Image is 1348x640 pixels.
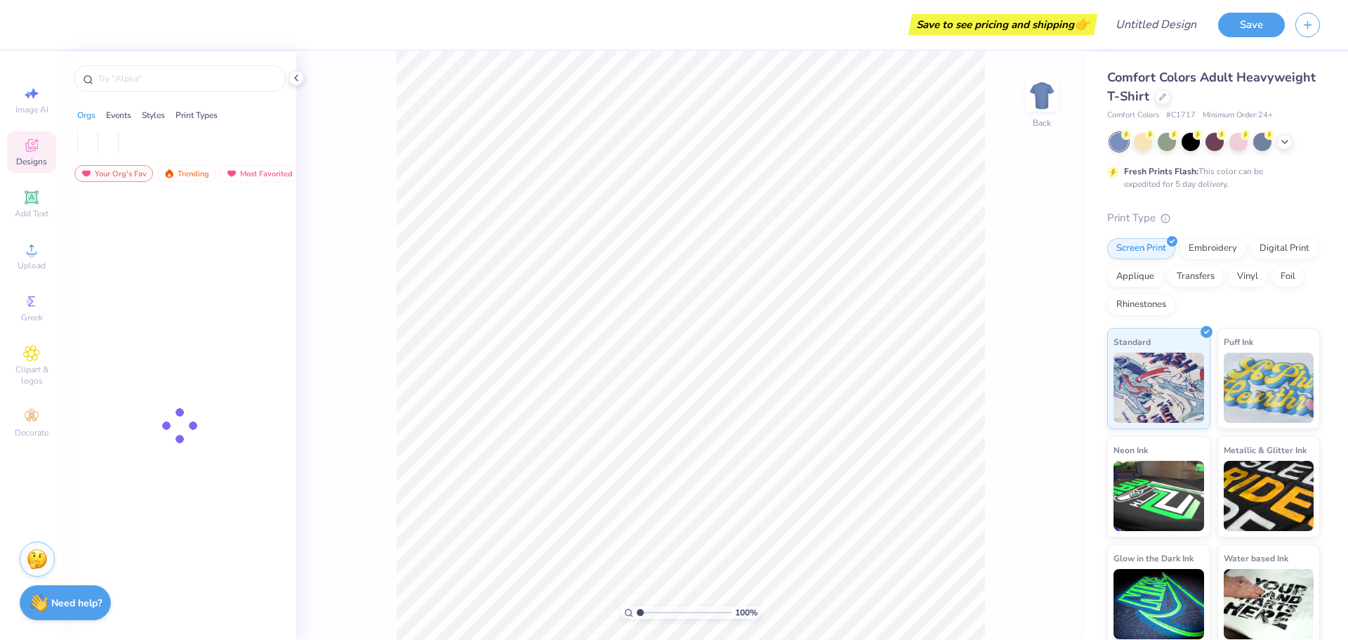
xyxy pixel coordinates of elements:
[1218,13,1285,37] button: Save
[1074,15,1090,32] span: 👉
[220,165,299,182] div: Most Favorited
[106,109,131,122] div: Events
[226,169,237,178] img: most_fav.gif
[1124,165,1297,190] div: This color can be expedited for 5 day delivery.
[51,596,102,610] strong: Need help?
[176,109,218,122] div: Print Types
[15,208,48,219] span: Add Text
[1114,443,1148,457] span: Neon Ink
[1168,266,1224,287] div: Transfers
[1114,461,1204,531] img: Neon Ink
[1028,81,1056,110] img: Back
[21,312,43,323] span: Greek
[1203,110,1273,122] span: Minimum Order: 24 +
[97,72,277,86] input: Try "Alpha"
[7,364,56,386] span: Clipart & logos
[1271,266,1304,287] div: Foil
[15,104,48,115] span: Image AI
[1104,11,1208,39] input: Untitled Design
[912,14,1094,35] div: Save to see pricing and shipping
[1124,166,1198,177] strong: Fresh Prints Flash:
[164,169,175,178] img: trending.gif
[1166,110,1196,122] span: # C1717
[1114,551,1194,566] span: Glow in the Dark Ink
[142,109,165,122] div: Styles
[81,169,92,178] img: most_fav.gif
[1114,353,1204,423] img: Standard
[1107,294,1175,315] div: Rhinestones
[18,260,46,271] span: Upload
[1114,334,1151,349] span: Standard
[1224,569,1314,639] img: Water based Ink
[1224,353,1314,423] img: Puff Ink
[1033,117,1051,129] div: Back
[1107,266,1163,287] div: Applique
[1114,569,1204,639] img: Glow in the Dark Ink
[1224,461,1314,531] img: Metallic & Glitter Ink
[1224,334,1253,349] span: Puff Ink
[1228,266,1267,287] div: Vinyl
[1224,551,1288,566] span: Water based Ink
[1107,238,1175,259] div: Screen Print
[1107,69,1316,105] span: Comfort Colors Adult Heavyweight T-Shirt
[1179,238,1246,259] div: Embroidery
[74,165,153,182] div: Your Org's Fav
[16,156,47,167] span: Designs
[1107,110,1159,122] span: Comfort Colors
[735,606,758,619] span: 100 %
[1250,238,1319,259] div: Digital Print
[77,109,95,122] div: Orgs
[157,165,216,182] div: Trending
[15,427,48,438] span: Decorate
[1224,443,1307,457] span: Metallic & Glitter Ink
[1107,210,1320,226] div: Print Type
